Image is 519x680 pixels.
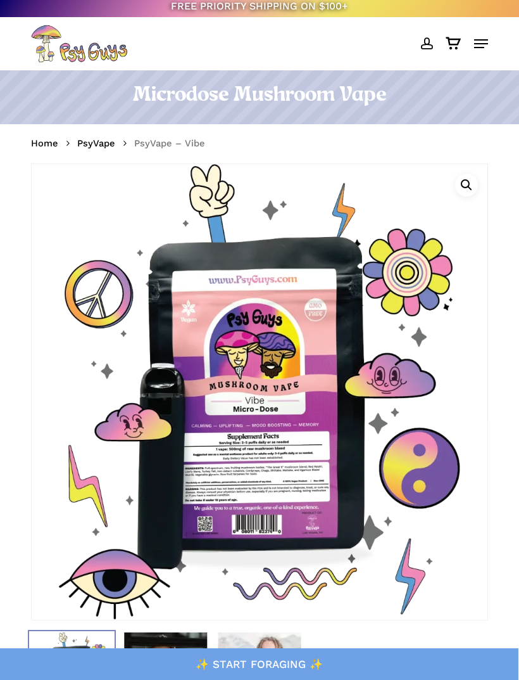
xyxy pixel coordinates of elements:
[77,137,115,150] a: PsyVape
[31,137,58,150] a: Home
[134,138,205,149] span: PsyVape – Vibe
[439,25,468,63] a: Cart
[455,174,478,196] a: View full-screen image gallery
[474,37,488,50] a: Navigation Menu
[31,25,127,63] img: PsyGuys
[31,83,487,112] h1: Microdose Mushroom Vape
[196,658,323,670] span: ✨ Start Foraging ✨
